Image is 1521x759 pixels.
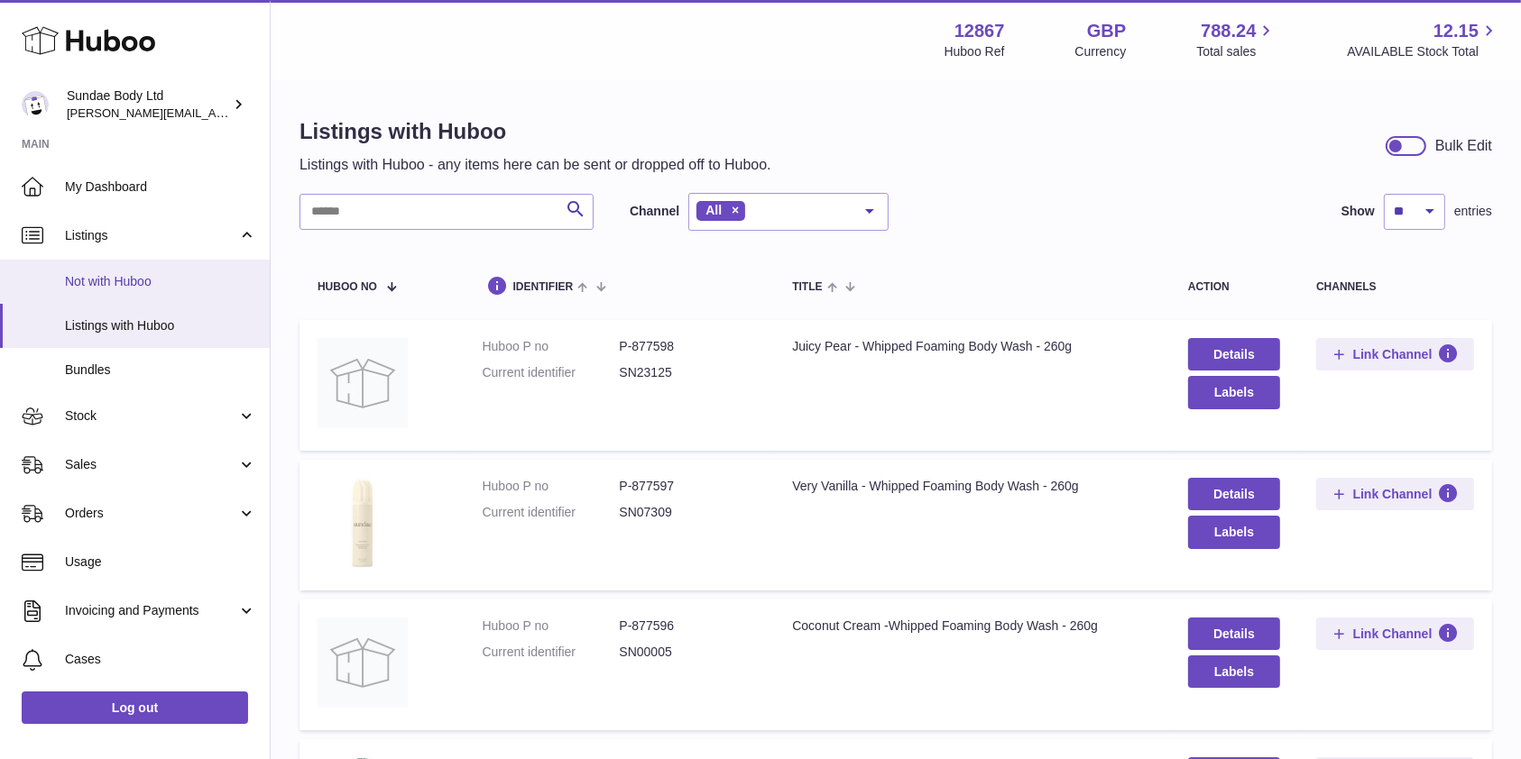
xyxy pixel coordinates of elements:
img: Coconut Cream -Whipped Foaming Body Wash - 260g [318,617,408,708]
div: Huboo Ref [945,43,1005,60]
img: Juicy Pear - Whipped Foaming Body Wash - 260g [318,338,408,428]
span: [PERSON_NAME][EMAIL_ADDRESS][DOMAIN_NAME] [67,105,362,120]
p: Listings with Huboo - any items here can be sent or dropped off to Huboo. [300,155,771,175]
dd: P-877596 [619,617,756,635]
button: Link Channel [1316,338,1474,370]
span: Listings [65,227,237,244]
span: Total sales [1196,43,1277,60]
button: Labels [1188,516,1280,548]
span: identifier [513,281,574,293]
strong: 12867 [954,19,1005,43]
span: Stock [65,407,237,425]
span: Usage [65,553,256,571]
span: Orders [65,505,237,522]
button: Link Channel [1316,478,1474,510]
dt: Current identifier [483,504,620,521]
span: Huboo no [318,281,377,293]
dt: Huboo P no [483,478,620,495]
div: Bulk Edit [1435,136,1492,156]
dd: SN00005 [619,644,756,661]
dd: P-877598 [619,338,756,355]
a: Log out [22,691,248,724]
img: dianne@sundaebody.com [22,91,49,118]
dd: SN07309 [619,504,756,521]
span: Not with Huboo [65,273,256,290]
dd: P-877597 [619,478,756,495]
label: Show [1341,203,1375,220]
a: Details [1188,338,1280,370]
span: entries [1454,203,1492,220]
span: Link Channel [1353,486,1433,502]
label: Channel [630,203,679,220]
span: Invoicing and Payments [65,602,237,619]
dt: Huboo P no [483,338,620,355]
span: Bundles [65,361,256,379]
button: Labels [1188,655,1280,688]
a: 788.24 Total sales [1196,19,1277,60]
a: Details [1188,617,1280,650]
span: Link Channel [1353,626,1433,642]
div: Very Vanilla - Whipped Foaming Body Wash - 260g [792,478,1152,495]
div: Currency [1075,43,1127,60]
span: 12.15 [1433,19,1479,43]
button: Link Channel [1316,617,1474,650]
dt: Current identifier [483,644,620,661]
span: title [792,281,822,293]
h1: Listings with Huboo [300,117,771,146]
div: Sundae Body Ltd [67,87,229,122]
div: action [1188,281,1280,293]
span: Link Channel [1353,346,1433,362]
button: Labels [1188,376,1280,408]
div: channels [1316,281,1474,293]
span: 788.24 [1201,19,1256,43]
dd: SN23125 [619,364,756,381]
dt: Current identifier [483,364,620,381]
a: 12.15 AVAILABLE Stock Total [1347,19,1499,60]
div: Juicy Pear - Whipped Foaming Body Wash - 260g [792,338,1152,355]
span: Listings with Huboo [65,317,256,334]
div: Coconut Cream -Whipped Foaming Body Wash - 260g [792,617,1152,635]
strong: GBP [1087,19,1126,43]
span: All [705,203,722,217]
span: AVAILABLE Stock Total [1347,43,1499,60]
span: My Dashboard [65,178,256,196]
dt: Huboo P no [483,617,620,635]
a: Details [1188,478,1280,510]
span: Cases [65,651,256,668]
img: Very Vanilla - Whipped Foaming Body Wash - 260g [318,478,408,568]
span: Sales [65,456,237,473]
